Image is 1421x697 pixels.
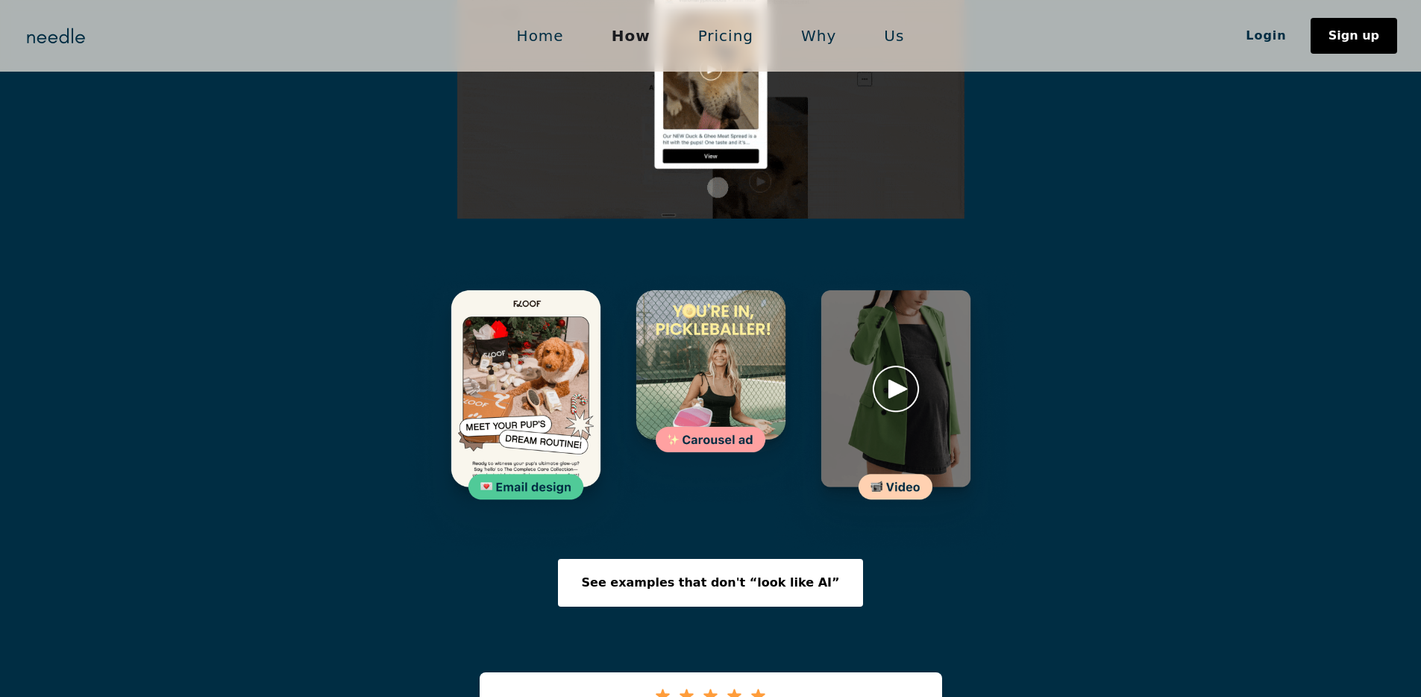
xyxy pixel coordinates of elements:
[860,20,928,51] a: Us
[582,577,840,589] div: See examples that don't “look like AI”
[777,20,860,51] a: Why
[588,20,674,51] a: How
[1329,30,1379,42] div: Sign up
[674,20,777,51] a: Pricing
[493,20,588,51] a: Home
[1311,18,1397,54] a: Sign up
[558,559,864,607] a: See examples that don't “look like AI”
[1222,23,1311,49] a: Login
